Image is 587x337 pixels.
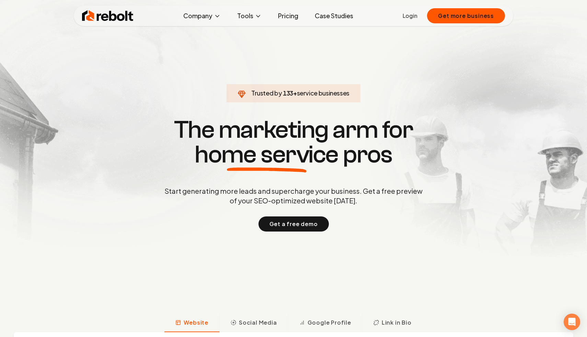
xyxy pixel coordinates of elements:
img: Rebolt Logo [82,9,134,23]
button: Get more business [427,8,505,23]
p: Start generating more leads and supercharge your business. Get a free preview of your SEO-optimiz... [163,186,424,205]
a: Login [403,12,417,20]
h1: The marketing arm for pros [129,117,458,167]
button: Social Media [219,314,288,332]
button: Company [178,9,226,23]
span: Google Profile [308,318,351,327]
div: Open Intercom Messenger [564,314,580,330]
button: Tools [232,9,267,23]
span: + [293,89,297,97]
span: Website [184,318,208,327]
span: service businesses [297,89,350,97]
button: Google Profile [288,314,362,332]
button: Website [164,314,219,332]
span: home service [195,142,338,167]
button: Get a free demo [258,216,329,232]
a: Case Studies [309,9,359,23]
span: Link in Bio [382,318,412,327]
span: 133 [283,88,293,98]
span: Trusted by [251,89,282,97]
button: Link in Bio [362,314,423,332]
a: Pricing [273,9,304,23]
span: Social Media [239,318,277,327]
